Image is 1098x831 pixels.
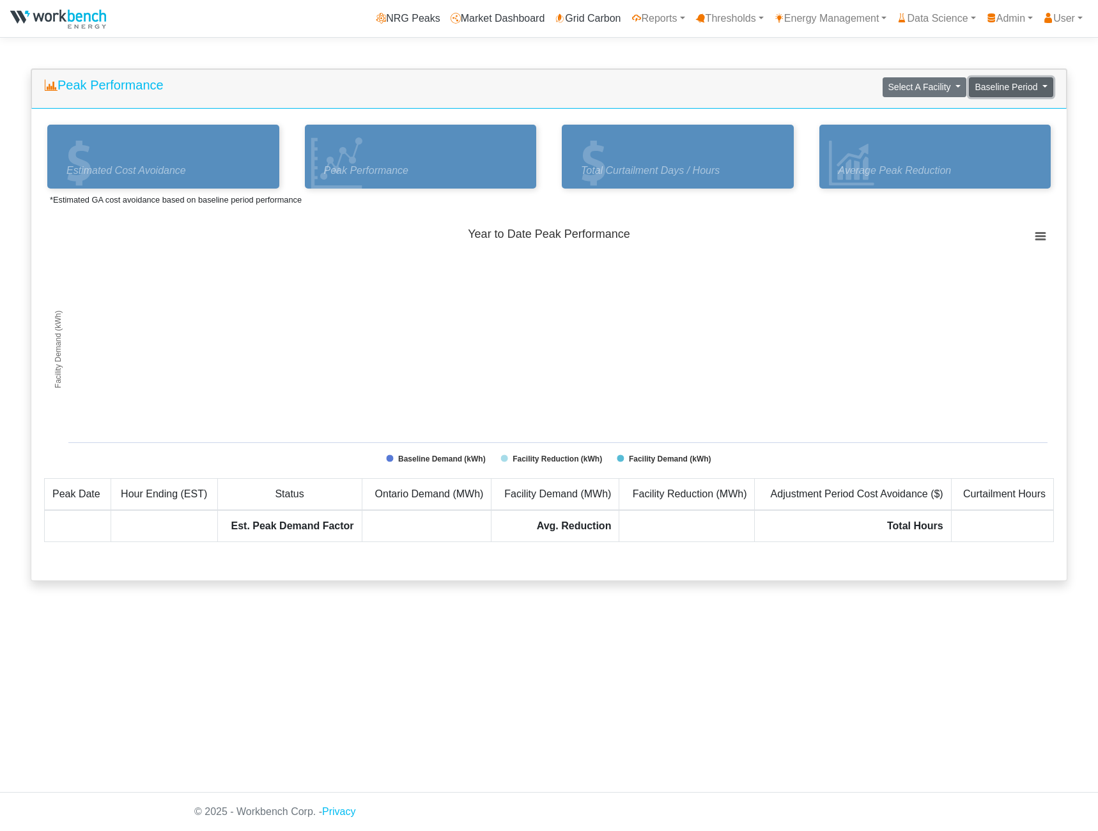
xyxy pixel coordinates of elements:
td: Facility Reduction (MWh) [619,478,755,510]
a: Data Science [892,6,980,31]
td: Facility Demand (MWh) [491,478,619,510]
strong: Est. Peak Demand Factor [231,520,353,531]
td: Status [217,478,362,510]
a: Market Dashboard [445,6,550,31]
tspan: Year to Date Peak Performance [468,228,630,240]
tspan: Baseline Demand (kWh) [398,454,486,463]
strong: Total Hours [887,520,943,531]
a: User [1038,6,1088,31]
button: Baseline Period [969,77,1053,97]
a: Reports [626,6,690,31]
td: Curtailment Hours [951,478,1053,510]
tspan: Facility Reduction (kWh) [513,454,602,463]
span: Average Peak Reduction [839,163,1042,178]
a: Thresholds [690,6,769,31]
a: Energy Management [769,6,892,31]
span: Peak Performance [324,163,527,178]
span: Total Curtailment Days / Hours [581,163,784,178]
a: Privacy [322,806,355,817]
span: Estimated Cost Avoidance [66,163,270,178]
a: Admin [981,6,1038,31]
span: Select A Facility [888,82,951,92]
tspan: Facility Demand (kWh) [54,311,63,388]
td: Adjustment Period Cost Avoidance ($) [755,478,951,510]
a: Grid Carbon [550,6,626,31]
td: Ontario Demand (MWh) [362,478,491,510]
a: NRG Peaks [371,6,445,31]
tspan: Facility Demand (kWh) [629,454,711,463]
div: © 2025 - Workbench Corp. - [185,793,913,831]
td: Peak Date [45,478,111,510]
strong: Avg. Reduction [537,520,612,531]
td: Hour Ending (EST) [111,478,217,510]
button: Select A Facility [883,77,967,97]
small: *Estimated GA cost avoidance based on baseline period performance [50,195,302,205]
span: Baseline Period [975,82,1037,92]
img: NRGPeaks.png [10,10,106,29]
h5: Peak Performance [45,77,164,93]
